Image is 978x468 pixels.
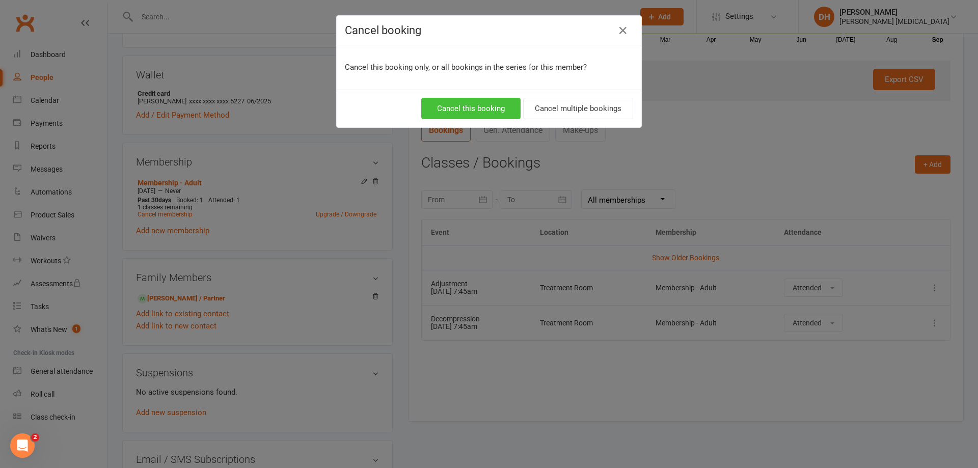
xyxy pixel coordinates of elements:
button: Cancel multiple bookings [523,98,633,119]
iframe: Intercom live chat [10,433,35,458]
span: 2 [31,433,39,442]
h4: Cancel booking [345,24,633,37]
button: Close [615,22,631,39]
button: Cancel this booking [421,98,521,119]
p: Cancel this booking only, or all bookings in the series for this member? [345,61,633,73]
